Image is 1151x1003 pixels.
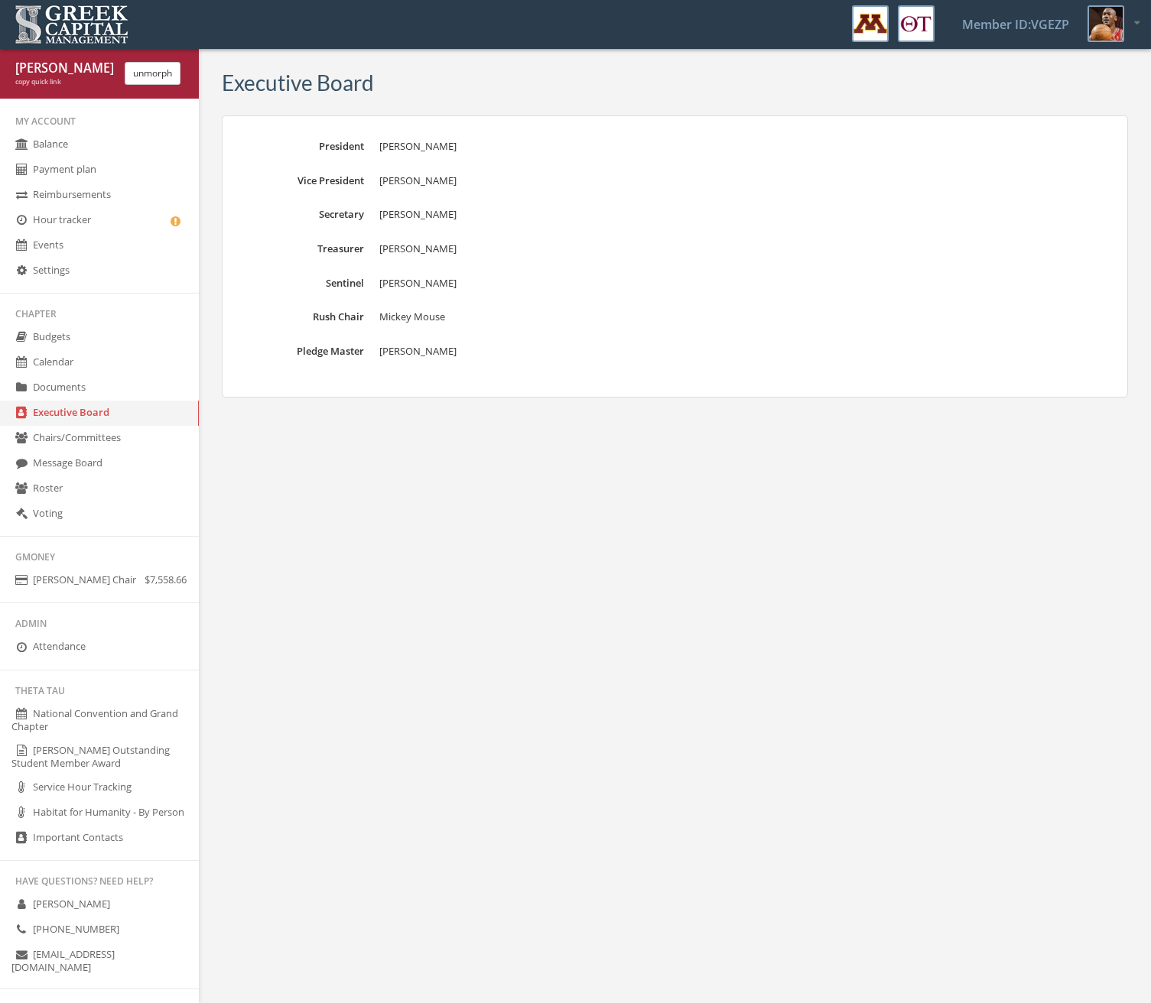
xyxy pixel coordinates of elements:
[379,207,457,221] span: [PERSON_NAME]
[944,1,1088,48] a: Member ID: VGEZP
[15,77,113,87] div: copy quick link
[379,139,457,153] span: [PERSON_NAME]
[242,310,364,324] dt: Rush Chair
[242,207,364,222] dt: Secretary
[379,242,457,255] span: [PERSON_NAME]
[33,897,110,910] span: [PERSON_NAME]
[242,276,364,291] dt: Sentinel
[145,574,187,586] span: $7,558.66
[242,174,364,188] dt: Vice President
[242,344,364,359] dt: Pledge Master
[125,62,180,85] button: unmorph
[15,60,113,77] div: [PERSON_NAME] Jordan
[242,139,364,154] dt: President
[379,310,445,323] span: Mickey Mouse
[379,174,457,187] span: [PERSON_NAME]
[242,242,364,256] dt: Treasurer
[222,71,374,95] h3: Executive Board
[379,276,457,290] span: [PERSON_NAME]
[379,344,457,358] span: [PERSON_NAME]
